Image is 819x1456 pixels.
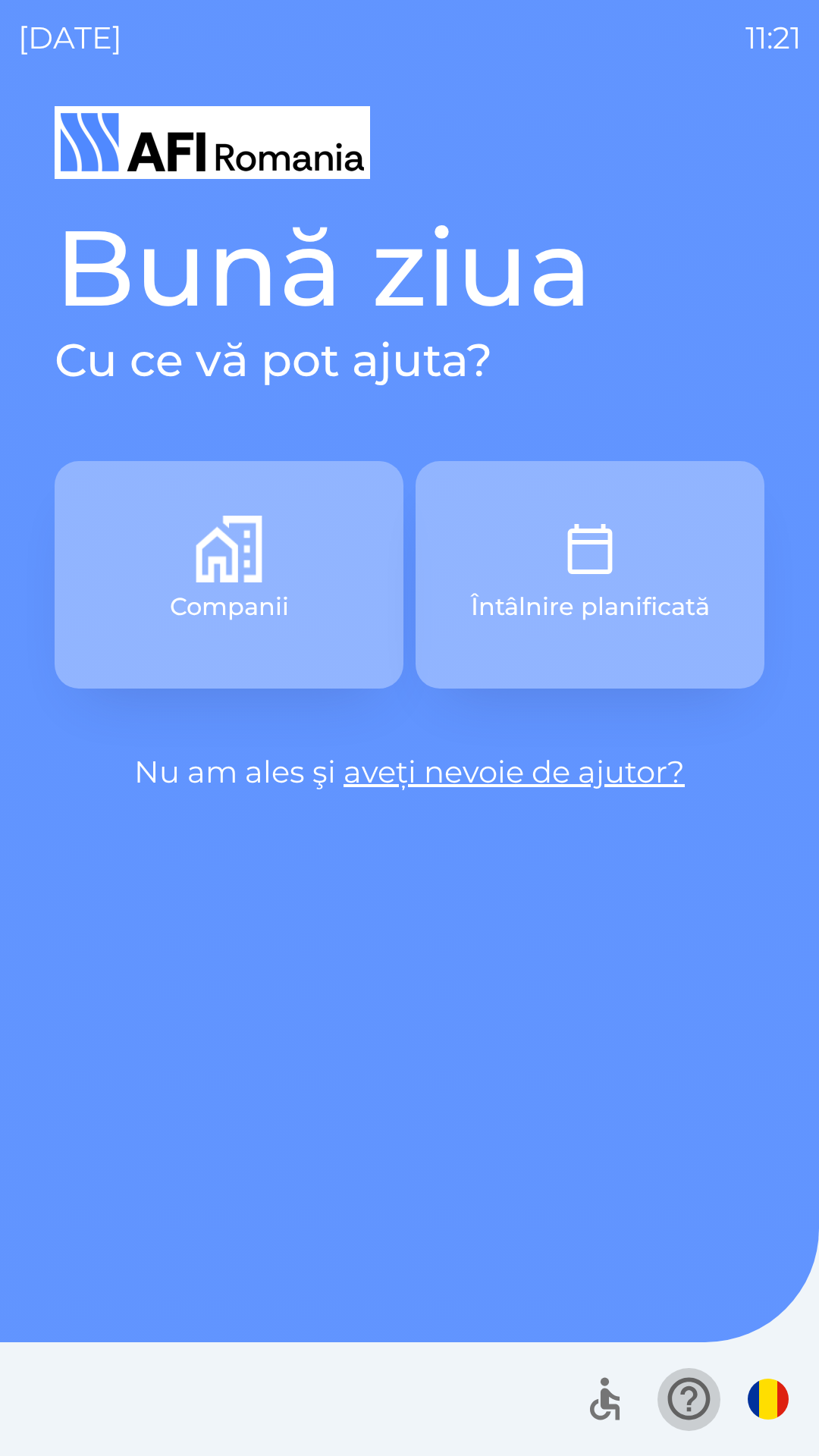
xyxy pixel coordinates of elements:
[471,588,710,625] p: Întâlnire planificată
[748,1379,789,1420] img: ro flag
[170,588,289,625] p: Companii
[344,753,685,790] a: aveți nevoie de ajutor?
[55,749,764,795] p: Nu am ales şi
[196,516,262,582] img: b9f982fa-e31d-4f99-8b4a-6499fa97f7a5.png
[55,461,403,689] button: Companii
[416,461,764,689] button: Întâlnire planificată
[557,516,623,582] img: 8d7ece35-bdbc-4bf8-82f1-eadb5a162c66.png
[18,15,122,61] p: [DATE]
[55,203,764,332] h1: Bună ziua
[55,332,764,388] h2: Cu ce vă pot ajuta?
[745,15,801,61] p: 11:21
[55,106,764,179] img: Logo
